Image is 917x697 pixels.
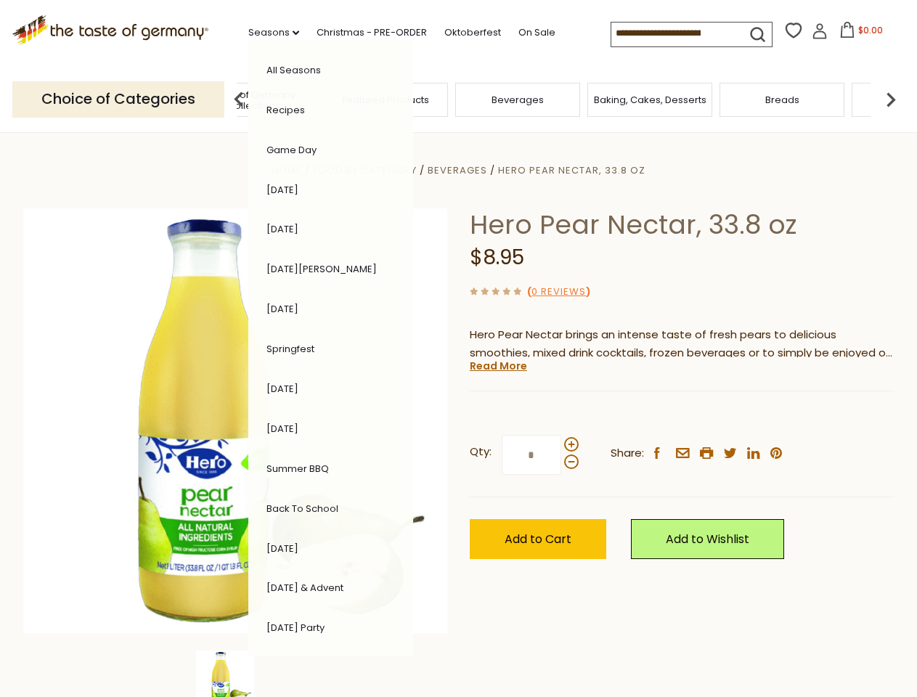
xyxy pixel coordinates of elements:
[527,285,590,298] span: ( )
[502,435,561,475] input: Qty:
[248,25,299,41] a: Seasons
[518,25,555,41] a: On Sale
[444,25,501,41] a: Oktoberfest
[266,302,298,316] a: [DATE]
[266,621,325,635] a: [DATE] Party
[470,443,492,461] strong: Qty:
[266,382,298,396] a: [DATE]
[428,163,487,177] a: Beverages
[266,542,298,555] a: [DATE]
[765,94,799,105] a: Breads
[470,243,524,272] span: $8.95
[266,143,317,157] a: Game Day
[266,262,377,276] a: [DATE][PERSON_NAME]
[611,444,644,462] span: Share:
[876,85,905,114] img: next arrow
[470,208,894,241] h1: Hero Pear Nectar, 33.8 oz
[23,208,448,633] img: Hero Pear Nectar, 33.8 oz
[224,85,253,114] img: previous arrow
[317,25,427,41] a: Christmas - PRE-ORDER
[531,285,586,300] a: 0 Reviews
[12,81,224,117] p: Choice of Categories
[266,103,305,117] a: Recipes
[505,531,571,547] span: Add to Cart
[831,22,892,44] button: $0.00
[266,63,321,77] a: All Seasons
[470,519,606,559] button: Add to Cart
[266,502,338,515] a: Back to School
[631,519,784,559] a: Add to Wishlist
[492,94,544,105] a: Beverages
[266,222,298,236] a: [DATE]
[266,422,298,436] a: [DATE]
[266,342,314,356] a: Springfest
[594,94,706,105] a: Baking, Cakes, Desserts
[858,24,883,36] span: $0.00
[266,462,329,476] a: Summer BBQ
[266,581,343,595] a: [DATE] & Advent
[266,183,298,197] a: [DATE]
[498,163,645,177] a: Hero Pear Nectar, 33.8 oz
[470,359,527,373] a: Read More
[470,326,894,362] p: Hero Pear Nectar brings an intense taste of fresh pears to delicious smoothies, mixed drink cockt...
